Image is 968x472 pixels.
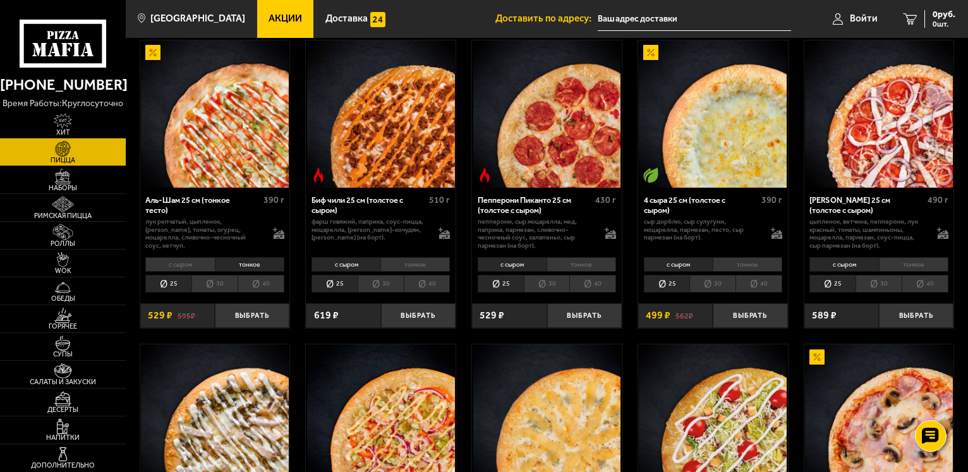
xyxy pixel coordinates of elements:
[312,275,358,293] li: 25
[928,195,948,205] span: 490 г
[598,8,791,31] span: Ириновский проспект, 1литЗ
[495,14,598,23] span: Доставить по адресу:
[812,310,837,320] span: 589 ₽
[478,257,547,272] li: с сыром
[933,10,955,19] span: 0 руб.
[809,195,924,215] div: [PERSON_NAME] 25 см (толстое с сыром)
[238,275,284,293] li: 40
[358,275,404,293] li: 30
[643,167,658,183] img: Вегетарианское блюдо
[178,310,195,320] s: 595 ₽
[145,45,160,60] img: Акционный
[675,310,693,320] s: 562 ₽
[381,303,456,328] button: Выбрать
[595,195,616,205] span: 430 г
[713,257,782,272] li: тонкое
[646,310,670,320] span: 499 ₽
[804,40,954,188] a: Петровская 25 см (толстое с сыром)
[140,40,290,188] a: АкционныйАль-Шам 25 см (тонкое тесто)
[761,195,782,205] span: 390 г
[524,275,570,293] li: 30
[689,275,735,293] li: 30
[325,14,368,23] span: Доставка
[314,310,339,320] span: 619 ₽
[312,218,428,242] p: фарш говяжий, паприка, соус-пицца, моцарелла, [PERSON_NAME]-кочудян, [PERSON_NAME] (на борт).
[312,257,380,272] li: с сыром
[547,303,622,328] button: Выбрать
[141,40,289,188] img: Аль-Шам 25 см (тонкое тесто)
[145,275,191,293] li: 25
[809,257,878,272] li: с сыром
[480,310,504,320] span: 529 ₽
[312,195,426,215] div: Биф чили 25 см (толстое с сыром)
[638,40,788,188] a: АкционныйВегетарианское блюдо4 сыра 25 см (толстое с сыром)
[478,195,592,215] div: Пепперони Пиканто 25 см (толстое с сыром)
[809,218,926,250] p: цыпленок, ветчина, пепперони, лук красный, томаты, шампиньоны, моцарелла, пармезан, соус-пицца, с...
[307,40,455,188] img: Биф чили 25 см (толстое с сыром)
[429,195,450,205] span: 510 г
[473,40,621,188] img: Пепперони Пиканто 25 см (толстое с сыром)
[809,275,856,293] li: 25
[850,14,878,23] span: Войти
[639,40,787,188] img: 4 сыра 25 см (толстое с сыром)
[902,275,948,293] li: 40
[569,275,616,293] li: 40
[644,275,690,293] li: 25
[472,40,622,188] a: Острое блюдоПепперони Пиканто 25 см (толстое с сыром)
[306,40,456,188] a: Острое блюдоБиф чили 25 см (толстое с сыром)
[148,310,172,320] span: 529 ₽
[713,303,787,328] button: Выбрать
[191,275,238,293] li: 30
[643,45,658,60] img: Акционный
[644,218,761,242] p: сыр дорблю, сыр сулугуни, моцарелла, пармезан, песто, сыр пармезан (на борт).
[263,195,284,205] span: 390 г
[145,195,260,215] div: Аль-Шам 25 см (тонкое тесто)
[735,275,782,293] li: 40
[215,257,284,272] li: тонкое
[879,303,953,328] button: Выбрать
[380,257,450,272] li: тонкое
[370,12,385,27] img: 15daf4d41897b9f0e9f617042186c801.svg
[856,275,902,293] li: 30
[215,303,289,328] button: Выбрать
[644,195,758,215] div: 4 сыра 25 см (толстое с сыром)
[598,8,791,31] input: Ваш адрес доставки
[478,275,524,293] li: 25
[547,257,616,272] li: тонкое
[477,167,492,183] img: Острое блюдо
[311,167,326,183] img: Острое блюдо
[805,40,953,188] img: Петровская 25 см (толстое с сыром)
[933,20,955,28] span: 0 шт.
[150,14,245,23] span: [GEOGRAPHIC_DATA]
[145,257,214,272] li: с сыром
[879,257,948,272] li: тонкое
[145,218,262,250] p: лук репчатый, цыпленок, [PERSON_NAME], томаты, огурец, моцарелла, сливочно-чесночный соус, кетчуп.
[404,275,451,293] li: 40
[269,14,302,23] span: Акции
[644,257,713,272] li: с сыром
[809,349,825,365] img: Акционный
[478,218,595,250] p: пепперони, сыр Моцарелла, мед, паприка, пармезан, сливочно-чесночный соус, халапеньо, сыр пармеза...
